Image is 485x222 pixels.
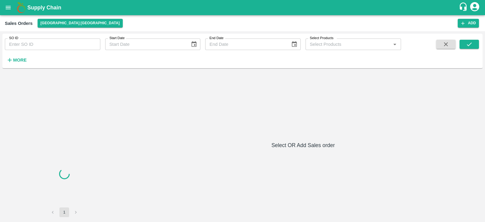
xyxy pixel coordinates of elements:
[27,3,459,12] a: Supply Chain
[27,5,61,11] b: Supply Chain
[15,2,27,14] img: logo
[13,58,27,62] strong: More
[391,40,399,48] button: Open
[307,40,389,48] input: Select Products
[5,19,33,27] div: Sales Orders
[458,19,479,28] button: Add
[469,1,480,14] div: account of current user
[310,36,333,41] label: Select Products
[459,2,469,13] div: customer-support
[59,207,69,217] button: page 1
[9,36,18,41] label: SO ID
[126,141,480,150] h6: Select OR Add Sales order
[109,36,125,41] label: Start Date
[209,36,223,41] label: End Date
[205,39,286,50] input: End Date
[1,1,15,15] button: open drawer
[47,207,82,217] nav: pagination navigation
[5,39,100,50] input: Enter SO ID
[188,39,200,50] button: Choose date
[5,55,28,65] button: More
[38,19,123,28] button: Select DC
[105,39,186,50] input: Start Date
[289,39,300,50] button: Choose date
